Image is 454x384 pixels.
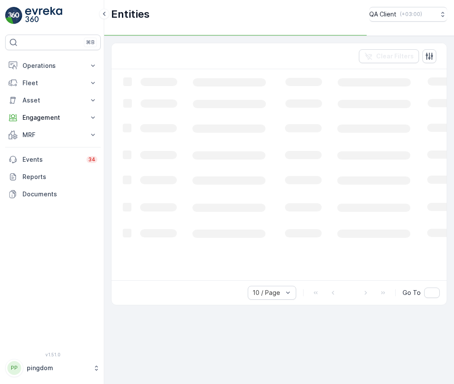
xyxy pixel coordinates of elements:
[27,364,89,372] p: pingdom
[22,155,81,164] p: Events
[400,11,422,18] p: ( +03:00 )
[5,359,101,377] button: PPpingdom
[22,190,97,198] p: Documents
[5,186,101,203] a: Documents
[25,7,62,24] img: logo_light-DOdMpM7g.png
[359,49,419,63] button: Clear Filters
[22,173,97,181] p: Reports
[22,79,83,87] p: Fleet
[86,39,95,46] p: ⌘B
[5,151,101,168] a: Events34
[111,7,150,21] p: Entities
[403,288,421,297] span: Go To
[7,361,21,375] div: PP
[376,52,414,61] p: Clear Filters
[5,7,22,24] img: logo
[88,156,96,163] p: 34
[22,61,83,70] p: Operations
[5,57,101,74] button: Operations
[22,131,83,139] p: MRF
[5,92,101,109] button: Asset
[5,352,101,357] span: v 1.51.0
[369,10,396,19] p: QA Client
[5,168,101,186] a: Reports
[22,113,83,122] p: Engagement
[5,126,101,144] button: MRF
[369,7,447,22] button: QA Client(+03:00)
[5,74,101,92] button: Fleet
[22,96,83,105] p: Asset
[5,109,101,126] button: Engagement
